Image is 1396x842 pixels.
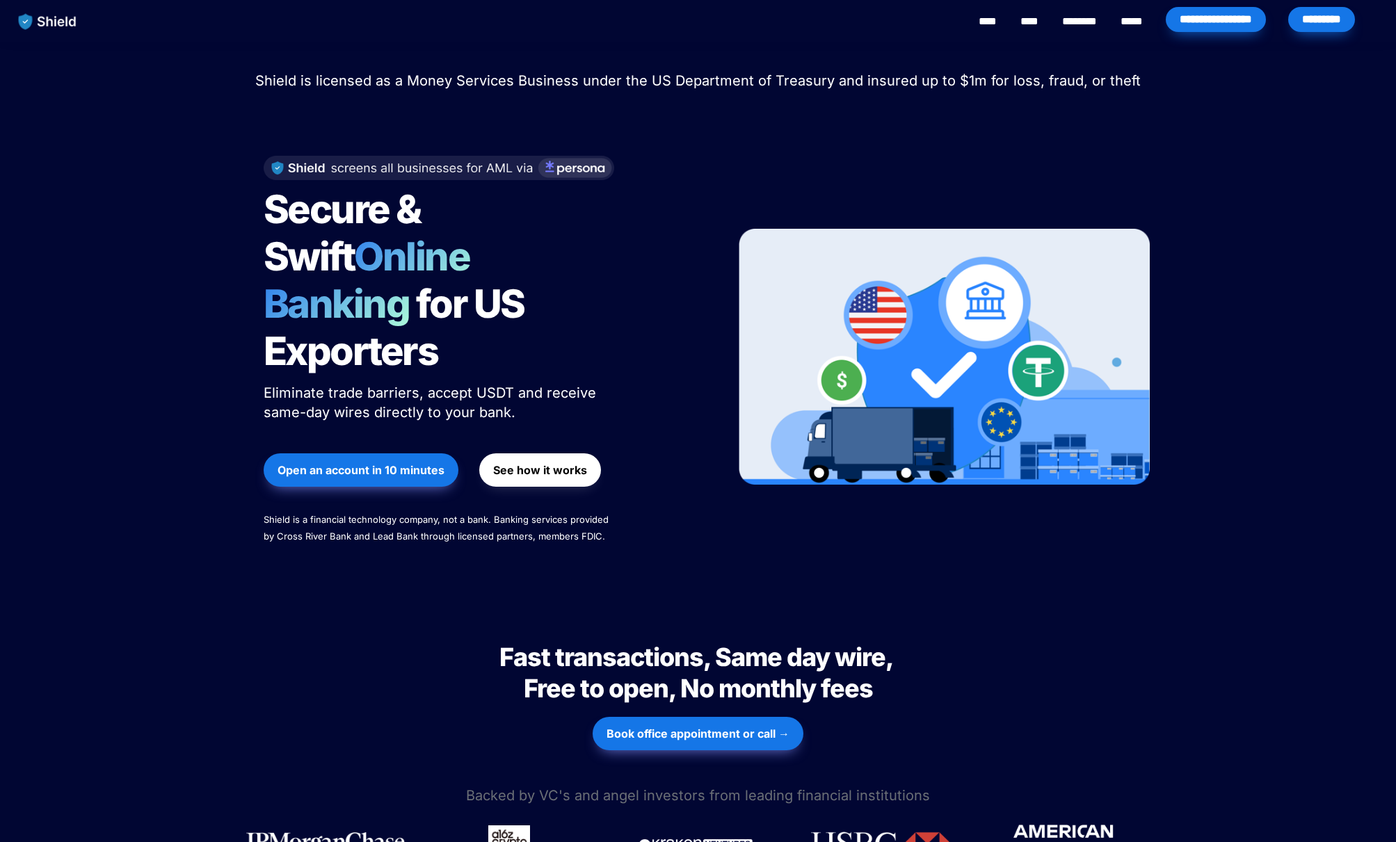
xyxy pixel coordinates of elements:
[264,186,428,280] span: Secure & Swift
[479,446,601,494] a: See how it works
[12,7,83,36] img: website logo
[593,710,803,757] a: Book office appointment or call →
[264,446,458,494] a: Open an account in 10 minutes
[607,727,789,740] strong: Book office appointment or call →
[264,453,458,487] button: Open an account in 10 minutes
[255,72,1141,89] span: Shield is licensed as a Money Services Business under the US Department of Treasury and insured u...
[264,280,531,375] span: for US Exporters
[278,463,444,477] strong: Open an account in 10 minutes
[593,717,803,750] button: Book office appointment or call →
[264,384,600,421] span: Eliminate trade barriers, accept USDT and receive same-day wires directly to your bank.
[479,453,601,487] button: See how it works
[499,642,897,704] span: Fast transactions, Same day wire, Free to open, No monthly fees
[493,463,587,477] strong: See how it works
[264,514,611,542] span: Shield is a financial technology company, not a bank. Banking services provided by Cross River Ba...
[264,233,484,327] span: Online Banking
[466,787,930,804] span: Backed by VC's and angel investors from leading financial institutions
